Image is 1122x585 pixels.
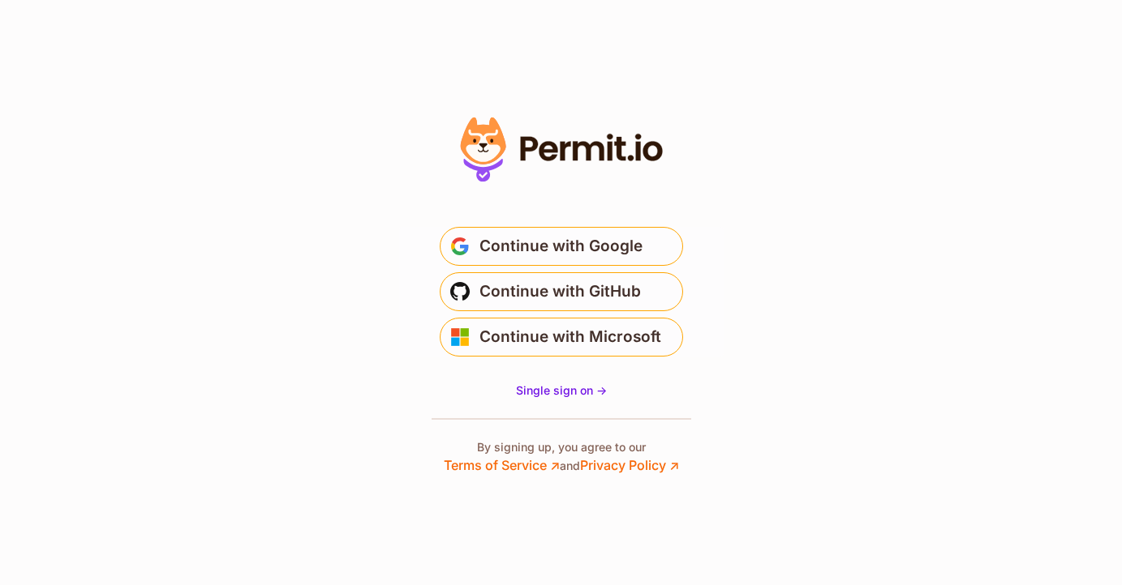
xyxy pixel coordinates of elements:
a: Privacy Policy ↗ [580,457,679,473]
button: Continue with GitHub [440,272,683,311]
span: Continue with Google [479,233,643,259]
button: Continue with Google [440,227,683,266]
span: Single sign on -> [516,383,607,397]
p: By signing up, you agree to our and [444,439,679,475]
a: Single sign on -> [516,382,607,399]
button: Continue with Microsoft [440,318,683,357]
span: Continue with Microsoft [479,324,661,350]
span: Continue with GitHub [479,279,641,305]
a: Terms of Service ↗ [444,457,560,473]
